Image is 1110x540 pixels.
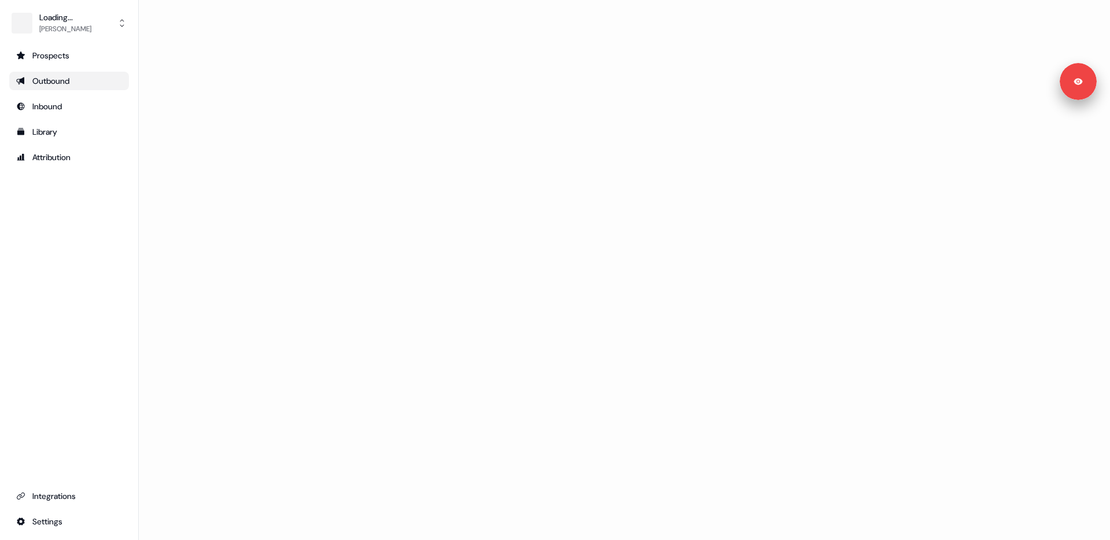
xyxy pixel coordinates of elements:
[16,101,122,112] div: Inbound
[9,72,129,90] a: Go to outbound experience
[9,46,129,65] a: Go to prospects
[9,487,129,505] a: Go to integrations
[16,75,122,87] div: Outbound
[16,516,122,527] div: Settings
[9,9,129,37] button: Loading...[PERSON_NAME]
[9,97,129,116] a: Go to Inbound
[16,126,122,138] div: Library
[39,23,91,35] div: [PERSON_NAME]
[16,50,122,61] div: Prospects
[9,148,129,167] a: Go to attribution
[39,12,91,23] div: Loading...
[16,151,122,163] div: Attribution
[9,123,129,141] a: Go to templates
[9,512,129,531] a: Go to integrations
[16,490,122,502] div: Integrations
